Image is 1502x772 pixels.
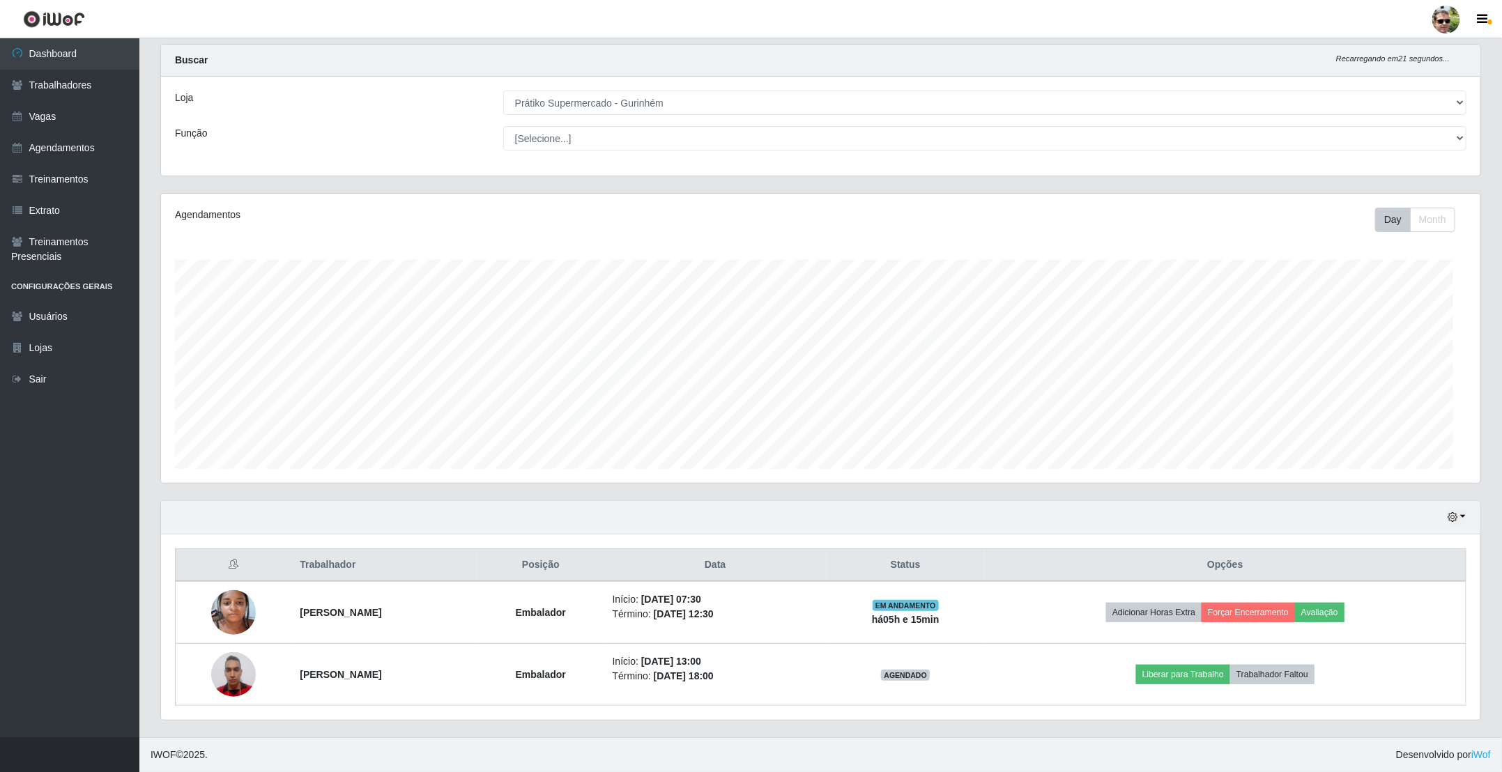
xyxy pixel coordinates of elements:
[516,607,566,618] strong: Embalador
[300,669,381,680] strong: [PERSON_NAME]
[881,670,930,681] span: AGENDADO
[291,549,477,582] th: Trabalhador
[175,54,208,65] strong: Buscar
[1106,603,1202,622] button: Adicionar Horas Extra
[300,607,381,618] strong: [PERSON_NAME]
[1375,208,1466,232] div: Toolbar with button groups
[1136,665,1230,684] button: Liberar para Trabalho
[175,91,193,105] label: Loja
[641,594,701,605] time: [DATE] 07:30
[151,749,176,760] span: IWOF
[1336,54,1450,63] i: Recarregando em 21 segundos...
[613,669,818,684] li: Término:
[827,549,985,582] th: Status
[516,669,566,680] strong: Embalador
[175,208,701,222] div: Agendamentos
[211,582,256,642] img: 1756057364785.jpeg
[604,549,827,582] th: Data
[1396,748,1491,762] span: Desenvolvido por
[1471,749,1491,760] a: iWof
[175,126,208,141] label: Função
[873,600,939,611] span: EM ANDAMENTO
[613,607,818,622] li: Término:
[1230,665,1315,684] button: Trabalhador Faltou
[985,549,1466,582] th: Opções
[1375,208,1455,232] div: First group
[641,656,701,667] time: [DATE] 13:00
[1375,208,1411,232] button: Day
[1295,603,1344,622] button: Avaliação
[151,748,208,762] span: © 2025 .
[613,592,818,607] li: Início:
[613,654,818,669] li: Início:
[23,10,85,28] img: CoreUI Logo
[1202,603,1295,622] button: Forçar Encerramento
[477,549,604,582] th: Posição
[872,614,940,625] strong: há 05 h e 15 min
[1410,208,1455,232] button: Month
[211,644,256,704] img: 1747520366813.jpeg
[654,608,714,619] time: [DATE] 12:30
[654,670,714,681] time: [DATE] 18:00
